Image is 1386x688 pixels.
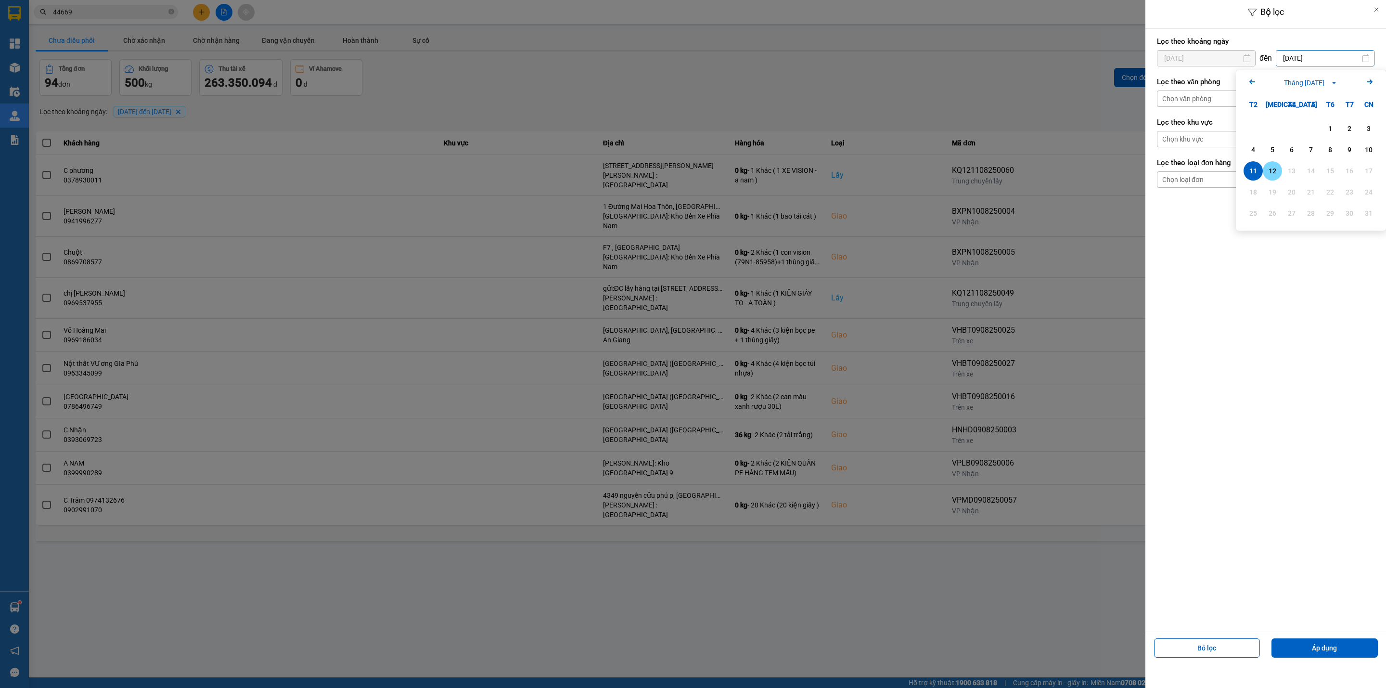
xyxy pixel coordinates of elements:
div: Choose Thứ Sáu, tháng 08 8 2025. It's available. [1321,140,1340,159]
div: Not available. Thứ Năm, tháng 08 21 2025. [1301,182,1321,202]
div: 14 [1304,165,1318,177]
div: Not available. Thứ Năm, tháng 08 28 2025. [1301,204,1321,223]
div: 6 [1285,144,1298,156]
button: Tháng [DATE] [1281,78,1341,88]
div: Chọn loại đơn [1162,175,1204,184]
input: Select a date. [1276,51,1374,66]
div: 31 [1362,208,1375,219]
div: Not available. Thứ Tư, tháng 08 20 2025. [1282,182,1301,202]
div: Not available. Thứ Tư, tháng 08 27 2025. [1282,204,1301,223]
div: Choose Thứ Hai, tháng 08 4 2025. It's available. [1244,140,1263,159]
div: 19 [1266,186,1279,198]
div: Not available. Thứ Bảy, tháng 08 16 2025. [1340,161,1359,181]
div: Not available. Thứ Ba, tháng 08 19 2025. [1263,182,1282,202]
div: Selected. Thứ Hai, tháng 08 11 2025. It's available. [1244,161,1263,181]
div: Not available. Thứ Tư, tháng 08 13 2025. [1282,161,1301,181]
div: 2 [1343,123,1356,134]
div: 7 [1304,144,1318,156]
svg: Arrow Right [1364,76,1375,88]
div: Not available. Thứ Năm, tháng 08 14 2025. [1301,161,1321,181]
div: Not available. Thứ Sáu, tháng 08 29 2025. [1321,204,1340,223]
div: Choose Thứ Bảy, tháng 08 9 2025. It's available. [1340,140,1359,159]
div: Choose Thứ Tư, tháng 08 6 2025. It's available. [1282,140,1301,159]
div: 10 [1362,144,1375,156]
div: Not available. Thứ Ba, tháng 08 26 2025. [1263,204,1282,223]
div: 16 [1343,165,1356,177]
div: Chọn văn phòng [1162,94,1211,104]
div: Choose Chủ Nhật, tháng 08 10 2025. It's available. [1359,140,1378,159]
button: Previous month. [1246,76,1258,89]
div: 11 [1246,165,1260,177]
div: T6 [1321,95,1340,114]
div: 4 [1246,144,1260,156]
div: 24 [1362,186,1375,198]
div: 3 [1362,123,1375,134]
div: Not available. Chủ Nhật, tháng 08 31 2025. [1359,204,1378,223]
div: Choose Thứ Sáu, tháng 08 1 2025. It's available. [1321,119,1340,138]
div: 18 [1246,186,1260,198]
div: Not available. Thứ Sáu, tháng 08 15 2025. [1321,161,1340,181]
div: 9 [1343,144,1356,156]
div: Choose Thứ Ba, tháng 08 12 2025. It's available. [1263,161,1282,181]
div: T7 [1340,95,1359,114]
div: 28 [1304,208,1318,219]
label: Lọc theo loại đơn hàng [1157,158,1374,168]
div: 20 [1285,186,1298,198]
span: Bộ lọc [1260,7,1284,17]
div: 21 [1304,186,1318,198]
div: Not available. Chủ Nhật, tháng 08 24 2025. [1359,182,1378,202]
div: 30 [1343,208,1356,219]
div: T5 [1301,95,1321,114]
div: Not available. Thứ Hai, tháng 08 25 2025. [1244,204,1263,223]
div: CN [1359,95,1378,114]
div: Choose Thứ Ba, tháng 08 5 2025. It's available. [1263,140,1282,159]
div: 15 [1323,165,1337,177]
div: 22 [1323,186,1337,198]
button: Bỏ lọc [1154,638,1260,658]
div: 25 [1246,208,1260,219]
div: Choose Thứ Năm, tháng 08 7 2025. It's available. [1301,140,1321,159]
div: 1 [1323,123,1337,134]
div: 29 [1323,208,1337,219]
button: Next month. [1364,76,1375,89]
div: Choose Chủ Nhật, tháng 08 3 2025. It's available. [1359,119,1378,138]
div: 8 [1323,144,1337,156]
label: Lọc theo văn phòng [1157,77,1374,87]
div: 17 [1362,165,1375,177]
div: Not available. Thứ Sáu, tháng 08 22 2025. [1321,182,1340,202]
input: Select a date. [1157,51,1255,66]
div: 5 [1266,144,1279,156]
div: đến [1256,53,1276,63]
div: Calendar. [1236,70,1386,231]
label: Lọc theo khu vực [1157,117,1374,127]
div: Choose Thứ Bảy, tháng 08 2 2025. It's available. [1340,119,1359,138]
div: Chọn khu vực [1162,134,1203,144]
label: Lọc theo khoảng ngày [1157,37,1374,46]
div: 26 [1266,208,1279,219]
button: Áp dụng [1271,638,1378,658]
div: Not available. Thứ Bảy, tháng 08 23 2025. [1340,182,1359,202]
div: [MEDICAL_DATA] [1263,95,1282,114]
div: 27 [1285,208,1298,219]
div: 23 [1343,186,1356,198]
div: 12 [1266,165,1279,177]
div: Not available. Chủ Nhật, tháng 08 17 2025. [1359,161,1378,181]
div: 13 [1285,165,1298,177]
div: T4 [1282,95,1301,114]
div: T2 [1244,95,1263,114]
div: Not available. Thứ Bảy, tháng 08 30 2025. [1340,204,1359,223]
div: Not available. Thứ Hai, tháng 08 18 2025. [1244,182,1263,202]
svg: Arrow Left [1246,76,1258,88]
